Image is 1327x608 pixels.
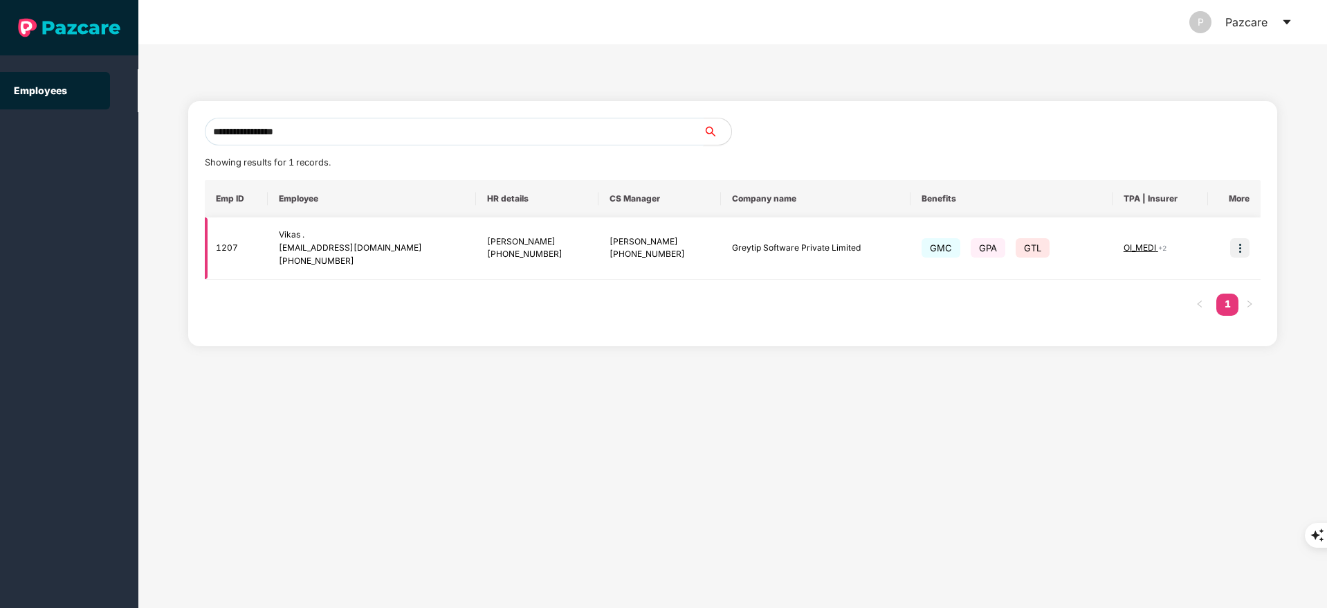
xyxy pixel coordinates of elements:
span: GTL [1016,238,1050,258]
span: OI_MEDI [1124,242,1158,253]
span: + 2 [1158,244,1166,252]
a: 1 [1216,294,1238,314]
th: More [1208,180,1261,217]
th: Benefits [910,180,1113,217]
th: Employee [268,180,475,217]
td: Greytip Software Private Limited [721,217,910,280]
div: [PHONE_NUMBER] [279,255,464,268]
span: left [1196,300,1204,308]
div: [EMAIL_ADDRESS][DOMAIN_NAME] [279,242,464,255]
a: Employees [14,84,67,96]
span: GMC [922,238,960,258]
th: Company name [721,180,910,217]
div: [PERSON_NAME] [487,235,587,249]
span: caret-down [1281,17,1292,28]
img: icon [1230,238,1250,258]
span: right [1245,300,1254,308]
th: TPA | Insurer [1113,180,1208,217]
button: search [703,118,732,145]
span: search [703,126,731,137]
button: right [1238,294,1261,316]
th: Emp ID [205,180,268,217]
div: [PERSON_NAME] [610,235,710,249]
div: [PHONE_NUMBER] [610,248,710,261]
th: CS Manager [598,180,721,217]
div: [PHONE_NUMBER] [487,248,587,261]
span: Showing results for 1 records. [205,157,331,168]
td: 1207 [205,217,268,280]
li: Previous Page [1189,294,1211,316]
span: GPA [971,238,1005,258]
span: P [1198,11,1204,33]
li: Next Page [1238,294,1261,316]
th: HR details [476,180,598,217]
div: Vikas . [279,229,464,242]
button: left [1189,294,1211,316]
li: 1 [1216,294,1238,316]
